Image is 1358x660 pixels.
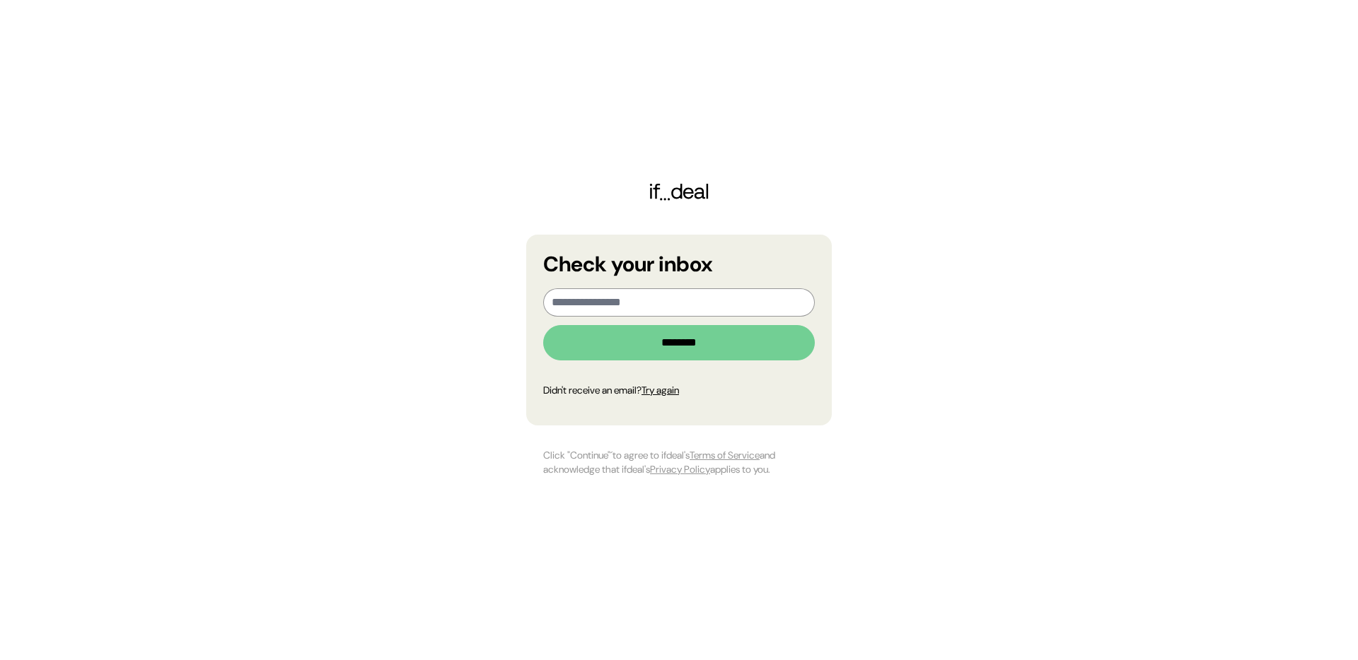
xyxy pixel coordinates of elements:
div: Check your inbox [543,252,815,277]
div: Click "Continue"´to agree to ifdeal's and acknowledge that ifdeal's applies to you. [526,448,832,476]
a: Privacy Policy [650,463,710,476]
a: Try again [642,384,679,396]
a: Terms of Service [690,449,760,461]
div: Didn't receive an email? [543,383,815,397]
